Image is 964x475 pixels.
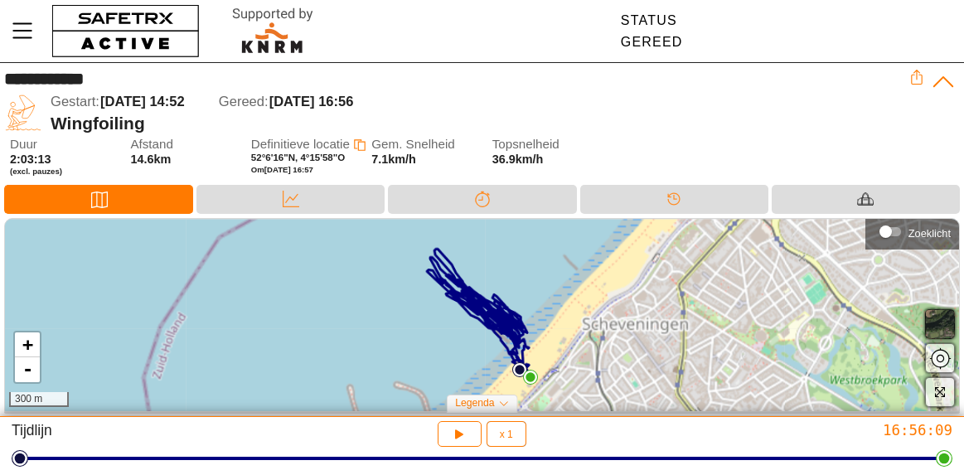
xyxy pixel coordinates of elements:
div: 16:56:09 [642,421,952,440]
div: Splitsen [388,185,576,214]
div: Zoeklicht [874,220,951,245]
span: Om [DATE] 16:57 [251,165,313,174]
img: PathStart.svg [512,362,527,377]
div: Tijdlijn [580,185,768,214]
div: Gereed [621,35,683,50]
span: [DATE] 16:56 [269,94,354,109]
span: Topsnelheid [492,138,598,152]
span: 14.6km [130,153,171,166]
img: WINGFOILING.svg [4,94,42,132]
span: Afstand [130,138,236,152]
div: Status [621,13,683,28]
div: Materiaal [772,185,960,214]
span: 7.1km/h [371,153,416,166]
div: 300 m [9,392,69,407]
span: 2:03:13 [10,153,51,166]
span: Gestart: [51,94,99,109]
img: PathEnd.svg [523,370,538,385]
a: Zoom out [15,357,40,382]
span: 52°6'16"N, 4°15'58"O [251,153,345,162]
span: Duur [10,138,116,152]
div: Kaart [4,185,193,214]
span: [DATE] 14:52 [100,94,185,109]
div: Tijdlijn [12,421,322,447]
span: Gem. Snelheid [371,138,477,152]
span: Definitieve locatie [251,137,350,151]
div: Wingfoiling [51,113,909,133]
div: Data [196,185,385,214]
span: 36.9km/h [492,153,544,166]
img: Equipment_Black.svg [857,191,874,207]
span: Legenda [455,397,495,409]
span: Gereed: [219,94,269,109]
img: RescueLogo.svg [213,4,332,58]
div: Zoeklicht [908,227,951,240]
span: x 1 [500,429,513,439]
button: x 1 [487,421,526,447]
a: Zoom in [15,332,40,357]
span: (excl. pauzes) [10,167,116,177]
